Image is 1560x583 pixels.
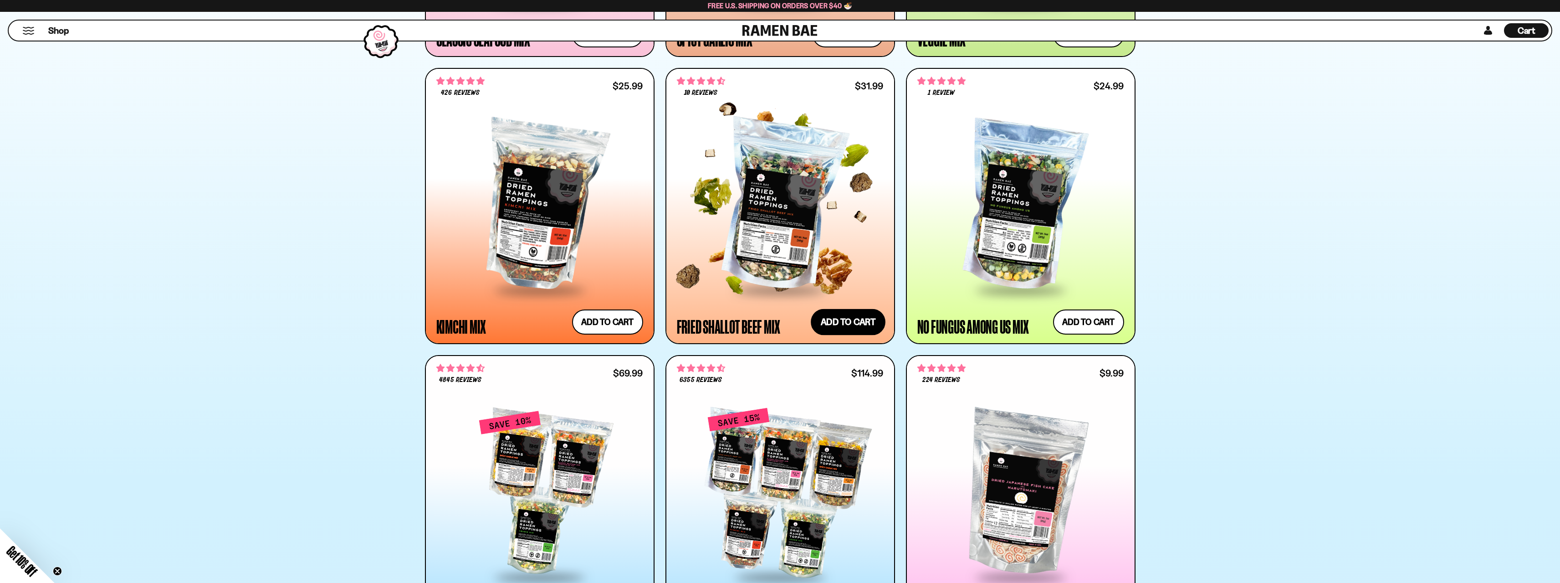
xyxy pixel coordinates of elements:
[1094,82,1124,90] div: $24.99
[811,309,885,335] button: Add to cart
[53,567,62,576] button: Close teaser
[1053,310,1124,335] button: Add to cart
[439,377,481,384] span: 4845 reviews
[613,369,643,377] div: $69.99
[436,362,485,374] span: 4.71 stars
[436,75,485,87] span: 4.76 stars
[708,1,852,10] span: Free U.S. Shipping on Orders over $40 🍜
[572,310,643,335] button: Add to cart
[441,89,479,97] span: 426 reviews
[22,27,35,35] button: Mobile Menu Trigger
[1100,369,1124,377] div: $9.99
[677,362,725,374] span: 4.63 stars
[684,89,717,97] span: 10 reviews
[917,75,966,87] span: 5.00 stars
[48,23,69,38] a: Shop
[613,82,643,90] div: $25.99
[677,318,781,335] div: Fried Shallot Beef Mix
[922,377,960,384] span: 224 reviews
[851,369,883,377] div: $114.99
[906,68,1135,345] a: 5.00 stars 1 review $24.99 No Fungus Among Us Mix Add to cart
[928,89,954,97] span: 1 review
[680,377,721,384] span: 6355 reviews
[1504,21,1549,41] div: Cart
[425,68,655,345] a: 4.76 stars 426 reviews $25.99 Kimchi Mix Add to cart
[855,82,883,90] div: $31.99
[4,543,40,579] span: Get 10% Off
[48,25,69,37] span: Shop
[665,68,895,345] a: 4.60 stars 10 reviews $31.99 Fried Shallot Beef Mix Add to cart
[917,362,966,374] span: 4.76 stars
[677,75,725,87] span: 4.60 stars
[436,318,486,335] div: Kimchi Mix
[1518,25,1535,36] span: Cart
[917,318,1029,335] div: No Fungus Among Us Mix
